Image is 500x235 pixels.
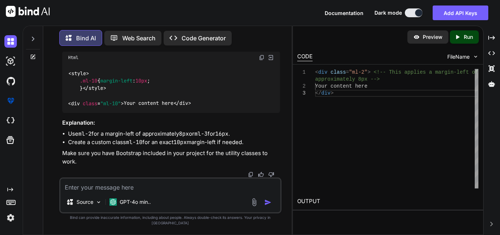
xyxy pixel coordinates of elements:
img: attachment [250,198,258,206]
img: cloudideIcon [4,114,17,127]
img: Bind AI [6,6,50,17]
span: style [71,70,86,77]
span: </ > [173,100,191,107]
span: Documentation [325,10,363,16]
p: Source [77,198,93,206]
img: premium [4,95,17,107]
span: > [331,90,333,96]
img: Open in Browser [268,54,274,61]
p: Run [464,33,473,41]
span: Your content here [315,83,367,89]
code: ml-10 [126,139,142,146]
img: copy [248,172,254,177]
span: < > [68,70,89,77]
img: copy [259,55,265,60]
span: div [71,100,80,107]
img: icon [264,199,272,206]
span: < [315,69,318,75]
span: div [179,100,188,107]
h2: OUTPUT [293,193,483,210]
span: </ > [83,85,106,92]
img: darkChat [4,35,17,48]
img: githubDark [4,75,17,87]
span: class [83,100,97,107]
p: Bind can provide inaccurate information, including about people. Always double-check its answers.... [59,215,281,226]
code: Your content here [68,70,191,107]
img: dislike [268,172,274,177]
span: style [89,85,103,92]
span: < = > [68,100,124,107]
span: "ml-10" [100,100,121,107]
span: <!-- This applies a margin-left of [374,69,478,75]
div: 1 [297,69,306,76]
code: 16px [215,130,228,137]
li: Create a custom class for an exact margin-left if needed. [68,138,280,147]
button: Documentation [325,9,363,17]
img: GPT-4o mini [109,198,117,206]
p: Web Search [122,34,156,43]
span: { : ; } [68,77,150,91]
div: 3 [297,90,306,97]
li: Use for a margin-left of approximately or for . [68,130,280,138]
h3: Explanation: [62,119,280,127]
span: class [331,69,346,75]
span: div [318,69,327,75]
p: Code Generator [182,34,226,43]
span: approximately 8px --> [315,76,380,82]
span: = [346,69,349,75]
p: Bind AI [76,34,96,43]
div: CODE [297,52,313,61]
code: 8px [179,130,189,137]
code: ml-2 [78,130,92,137]
p: Preview [423,33,443,41]
img: preview [413,34,420,40]
span: "ml-2" [349,69,367,75]
p: Make sure you have Bootstrap included in your project for the utility classes to work. [62,149,280,166]
span: > [367,69,370,75]
span: .ml-10 [80,77,97,84]
span: 10px [135,77,147,84]
span: margin-left [100,77,133,84]
code: 10px [173,139,187,146]
span: </ [315,90,321,96]
img: Pick Models [96,199,102,205]
img: like [258,172,264,177]
span: Dark mode [374,9,402,16]
img: settings [4,212,17,224]
p: GPT-4o min.. [120,198,151,206]
div: 2 [297,83,306,90]
span: Html [68,55,78,60]
img: darkAi-studio [4,55,17,67]
img: chevron down [473,54,479,60]
button: Add API Keys [433,5,488,20]
span: FileName [447,53,470,60]
code: ml-3 [194,130,208,137]
span: div [321,90,331,96]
